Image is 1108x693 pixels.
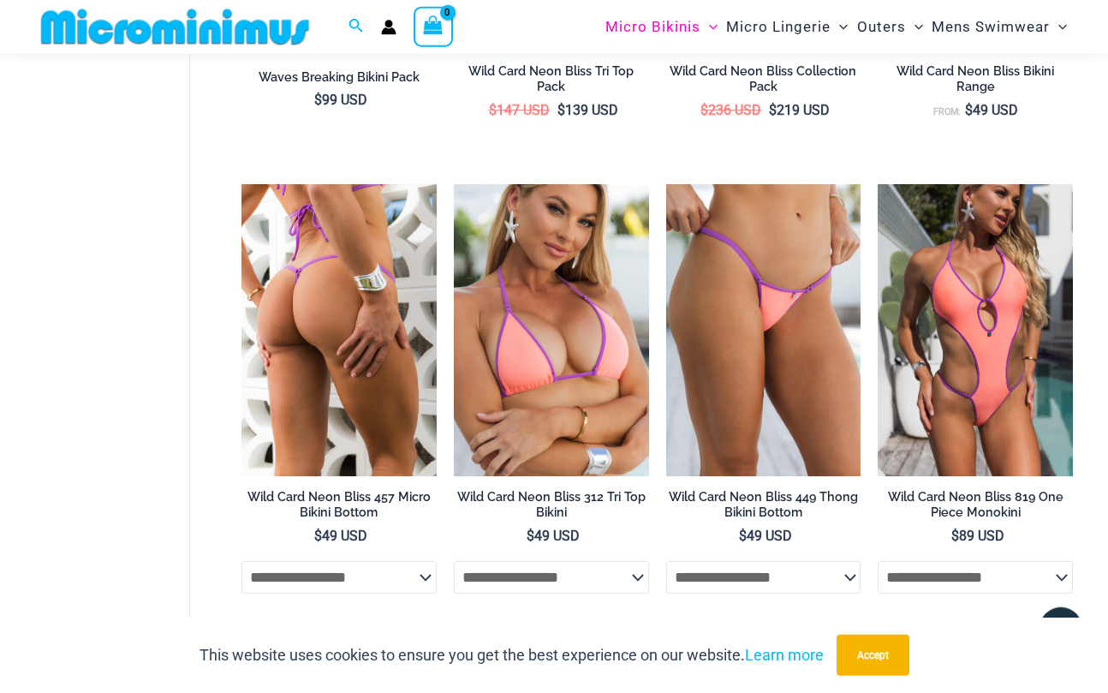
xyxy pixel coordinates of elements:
[241,489,437,521] h2: Wild Card Neon Bliss 457 Micro Bikini Bottom
[857,5,906,49] span: Outers
[666,184,861,477] a: Wild Card Neon Bliss 449 Thong 01Wild Card Neon Bliss 449 Thong 02Wild Card Neon Bliss 449 Thong 02
[527,528,580,544] bdi: 49 USD
[241,184,437,477] a: Wild Card Neon Bliss 312 Top 457 Micro 04Wild Card Neon Bliss 312 Top 457 Micro 05Wild Card Neon ...
[932,5,1050,49] span: Mens Swimwear
[878,184,1073,477] a: Wild Card Neon Bliss 819 One Piece 04Wild Card Neon Bliss 819 One Piece 05Wild Card Neon Bliss 81...
[700,102,761,118] bdi: 236 USD
[1050,5,1067,49] span: Menu Toggle
[878,63,1073,95] h2: Wild Card Neon Bliss Bikini Range
[831,5,848,49] span: Menu Toggle
[739,528,747,544] span: $
[666,489,861,528] a: Wild Card Neon Bliss 449 Thong Bikini Bottom
[489,102,497,118] span: $
[241,184,437,477] img: Wild Card Neon Bliss 312 Top 457 Micro 05
[739,528,792,544] bdi: 49 USD
[853,5,927,49] a: OutersMenu ToggleMenu Toggle
[878,63,1073,102] a: Wild Card Neon Bliss Bikini Range
[454,489,649,521] h2: Wild Card Neon Bliss 312 Tri Top Bikini
[951,528,1004,544] bdi: 89 USD
[34,8,316,46] img: MM SHOP LOGO FLAT
[601,5,722,49] a: Micro BikinisMenu ToggleMenu Toggle
[878,489,1073,521] h2: Wild Card Neon Bliss 819 One Piece Monokini
[454,489,649,528] a: Wild Card Neon Bliss 312 Tri Top Bikini
[454,63,649,95] h2: Wild Card Neon Bliss Tri Top Pack
[965,102,973,118] span: $
[726,5,831,49] span: Micro Lingerie
[666,63,861,102] a: Wild Card Neon Bliss Collection Pack
[241,69,437,86] h2: Waves Breaking Bikini Pack
[599,3,1074,51] nav: Site Navigation
[241,69,437,92] a: Waves Breaking Bikini Pack
[200,642,824,668] p: This website uses cookies to ensure you get the best experience on our website.
[241,489,437,528] a: Wild Card Neon Bliss 457 Micro Bikini Bottom
[965,102,1018,118] bdi: 49 USD
[837,635,909,676] button: Accept
[769,102,777,118] span: $
[666,63,861,95] h2: Wild Card Neon Bliss Collection Pack
[348,16,364,38] a: Search icon link
[700,102,708,118] span: $
[454,184,649,477] img: Wild Card Neon Bliss 312 Top 03
[557,102,565,118] span: $
[878,184,1073,477] img: Wild Card Neon Bliss 819 One Piece 04
[454,63,649,102] a: Wild Card Neon Bliss Tri Top Pack
[381,20,396,35] a: Account icon link
[605,5,700,49] span: Micro Bikinis
[745,646,824,664] a: Learn more
[557,102,618,118] bdi: 139 USD
[666,489,861,521] h2: Wild Card Neon Bliss 449 Thong Bikini Bottom
[314,528,367,544] bdi: 49 USD
[454,184,649,477] a: Wild Card Neon Bliss 312 Top 03Wild Card Neon Bliss 312 Top 457 Micro 02Wild Card Neon Bliss 312 ...
[666,184,861,477] img: Wild Card Neon Bliss 449 Thong 01
[314,92,367,108] bdi: 99 USD
[878,489,1073,528] a: Wild Card Neon Bliss 819 One Piece Monokini
[769,102,830,118] bdi: 219 USD
[314,92,322,108] span: $
[414,7,453,46] a: View Shopping Cart, empty
[527,528,534,544] span: $
[314,528,322,544] span: $
[700,5,718,49] span: Menu Toggle
[489,102,550,118] bdi: 147 USD
[933,106,961,117] span: From:
[906,5,923,49] span: Menu Toggle
[722,5,852,49] a: Micro LingerieMenu ToggleMenu Toggle
[951,528,959,544] span: $
[927,5,1071,49] a: Mens SwimwearMenu ToggleMenu Toggle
